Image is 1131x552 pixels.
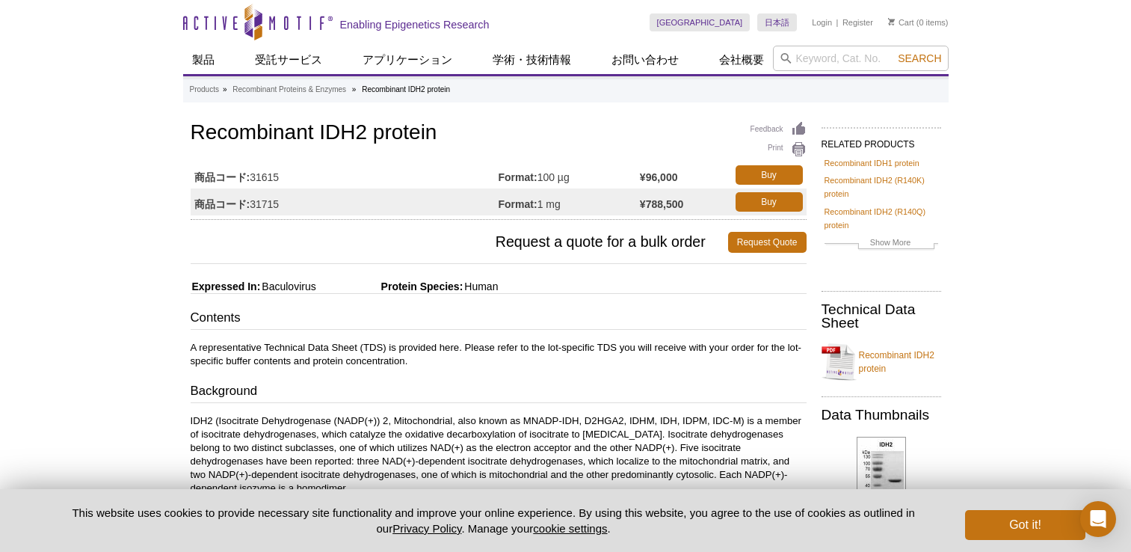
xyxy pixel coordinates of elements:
span: Search [898,52,941,64]
li: (0 items) [888,13,949,31]
span: Human [463,280,498,292]
span: Protein Species: [319,280,463,292]
strong: Format: [499,171,537,184]
h2: Technical Data Sheet [822,303,941,330]
span: Request a quote for a bulk order [191,232,728,253]
h2: Enabling Epigenetics Research [340,18,490,31]
li: | [836,13,839,31]
img: Your Cart [888,18,895,25]
span: Baculovirus [260,280,315,292]
strong: Format: [499,197,537,211]
td: 31715 [191,188,499,215]
h2: Data Thumbnails [822,408,941,422]
a: Request Quote [728,232,807,253]
a: Recombinant IDH2 protein [822,340,941,384]
a: Buy [736,192,803,212]
a: Products [190,83,219,96]
p: A representative Technical Data Sheet (TDS) is provided here. Please refer to the lot-specific TD... [191,341,807,368]
a: 学術・技術情報 [484,46,580,74]
td: 31615 [191,162,499,188]
span: Expressed In: [191,280,261,292]
a: Privacy Policy [392,522,461,535]
a: Login [812,17,832,28]
a: Feedback [751,121,807,138]
a: お問い合わせ [603,46,688,74]
strong: 商品コード: [194,197,250,211]
strong: ¥96,000 [640,171,678,184]
a: Recombinant IDH2 (R140K) protein [825,174,938,200]
a: Recombinant Proteins & Enzymes [232,83,346,96]
a: 受託サービス [246,46,331,74]
li: Recombinant IDH2 protein [362,85,450,93]
strong: 商品コード: [194,171,250,184]
a: Show More [825,236,938,253]
button: Search [893,52,946,65]
a: Buy [736,165,803,185]
a: 日本語 [757,13,797,31]
h3: Background [191,382,807,403]
a: Cart [888,17,914,28]
button: Got it! [965,510,1085,540]
a: アプリケーション [354,46,461,74]
h1: Recombinant IDH2 protein [191,121,807,147]
td: 1 mg [499,188,640,215]
a: 製品 [183,46,224,74]
strong: ¥788,500 [640,197,683,211]
a: [GEOGRAPHIC_DATA] [650,13,751,31]
td: 100 µg [499,162,640,188]
a: Print [751,141,807,158]
p: This website uses cookies to provide necessary site functionality and improve your online experie... [46,505,941,536]
p: IDH2 (Isocitrate Dehydrogenase (NADP(+)) 2, Mitochondrial, also known as MNADP-IDH, D2HGA2, IDHM,... [191,414,807,522]
h2: RELATED PRODUCTS [822,127,941,154]
li: » [352,85,357,93]
a: Register [842,17,873,28]
a: Recombinant IDH2 (R140Q) protein [825,205,938,232]
input: Keyword, Cat. No. [773,46,949,71]
button: cookie settings [533,522,607,535]
div: Open Intercom Messenger [1080,501,1116,537]
li: » [223,85,227,93]
a: Recombinant IDH1 protein [825,156,919,170]
a: 会社概要 [710,46,773,74]
h3: Contents [191,309,807,330]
